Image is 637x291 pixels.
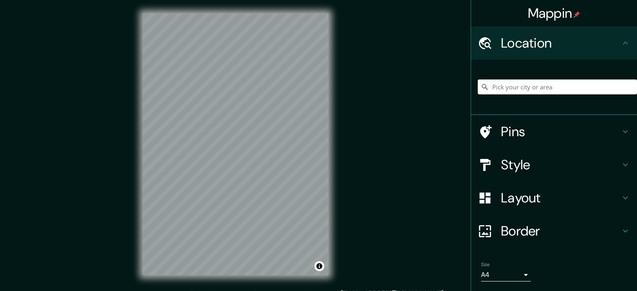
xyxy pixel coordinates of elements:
[481,261,490,268] label: Size
[478,79,637,94] input: Pick your city or area
[143,13,328,275] canvas: Map
[501,123,620,140] h4: Pins
[481,268,531,281] div: A4
[471,214,637,248] div: Border
[528,5,581,22] h4: Mappin
[471,148,637,181] div: Style
[314,261,324,271] button: Toggle attribution
[563,259,628,282] iframe: Help widget launcher
[471,26,637,60] div: Location
[501,190,620,206] h4: Layout
[471,181,637,214] div: Layout
[501,35,620,51] h4: Location
[501,223,620,239] h4: Border
[471,115,637,148] div: Pins
[501,156,620,173] h4: Style
[574,11,580,18] img: pin-icon.png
